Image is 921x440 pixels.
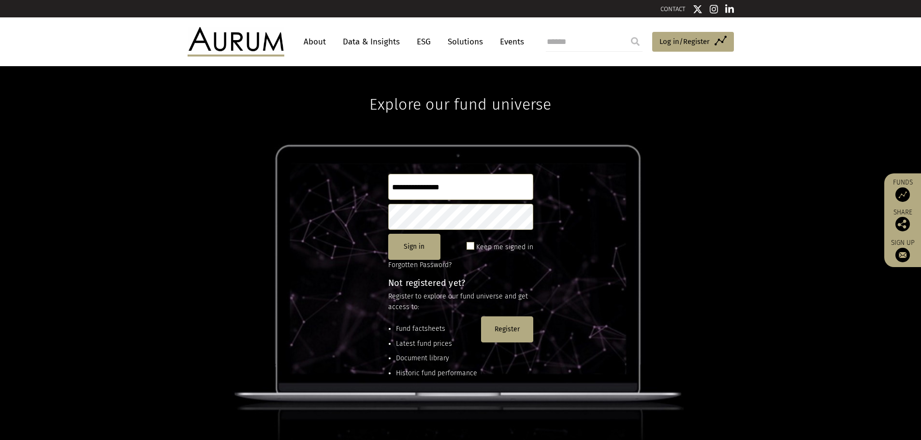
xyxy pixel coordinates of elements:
[388,234,440,260] button: Sign in
[895,217,910,231] img: Share this post
[299,33,331,51] a: About
[388,261,452,269] a: Forgotten Password?
[369,66,551,114] h1: Explore our fund universe
[396,324,477,334] li: Fund factsheets
[412,33,436,51] a: ESG
[659,36,710,47] span: Log in/Register
[889,239,916,262] a: Sign up
[388,291,533,313] p: Register to explore our fund universe and get access to:
[396,368,477,379] li: Historic fund performance
[443,33,488,51] a: Solutions
[725,4,734,14] img: Linkedin icon
[652,32,734,52] a: Log in/Register
[495,33,524,51] a: Events
[889,209,916,231] div: Share
[396,353,477,364] li: Document library
[188,27,284,56] img: Aurum
[660,5,686,13] a: CONTACT
[895,187,910,202] img: Access Funds
[396,339,477,349] li: Latest fund prices
[710,4,718,14] img: Instagram icon
[889,178,916,202] a: Funds
[476,241,533,253] label: Keep me signed in
[481,316,533,342] button: Register
[388,279,533,287] h4: Not registered yet?
[693,4,702,14] img: Twitter icon
[338,33,405,51] a: Data & Insights
[895,248,910,262] img: Sign up to our newsletter
[626,32,645,51] input: Submit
